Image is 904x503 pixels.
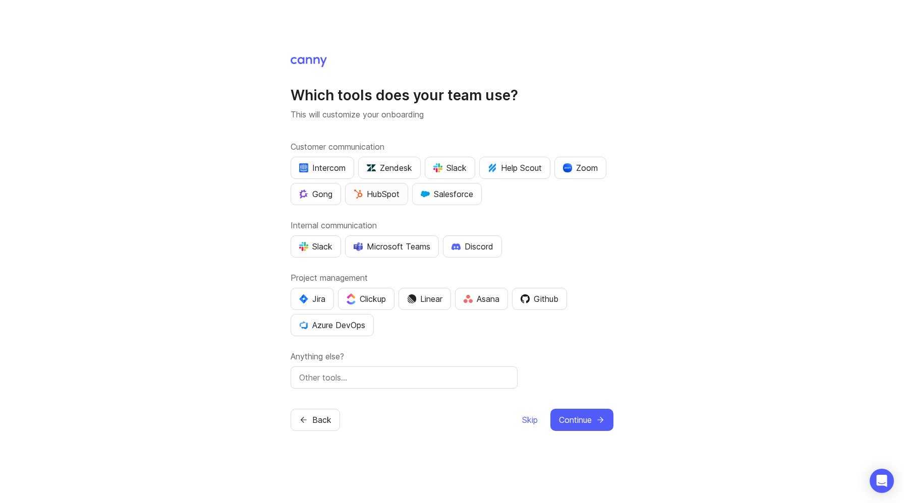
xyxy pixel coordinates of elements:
div: Github [521,293,558,305]
div: HubSpot [354,188,400,200]
p: This will customize your onboarding [291,108,613,120]
div: Discord [451,240,493,253]
button: HubSpot [345,183,408,205]
button: Zendesk [358,157,421,179]
img: YKcwp4sHBXAAAAAElFTkSuQmCC [299,321,308,330]
button: Salesforce [412,183,482,205]
div: Open Intercom Messenger [870,469,894,493]
button: Linear [399,288,451,310]
div: Microsoft Teams [354,240,430,253]
div: Asana [464,293,499,305]
img: GKxMRLiRsgdWqxrdBeWfGK5kaZ2alx1WifDSa2kSTsK6wyJURKhUuPoQRYzjholVGzT2A2owx2gHwZoyZHHCYJ8YNOAZj3DSg... [421,190,430,199]
img: D0GypeOpROL5AAAAAElFTkSuQmCC [354,242,363,250]
button: Back [291,409,340,431]
div: Intercom [299,162,346,174]
span: Continue [559,414,592,426]
div: Salesforce [421,188,473,200]
img: j83v6vj1tgY2AAAAABJRU5ErkJggg== [347,293,356,304]
img: G+3M5qq2es1si5SaumCnMN47tP1CvAZneIVX5dcx+oz+ZLhv4kfP9DwAAAABJRU5ErkJggg== [354,190,363,199]
input: Other tools… [299,371,509,384]
button: Azure DevOps [291,314,374,336]
img: xLHbn3khTPgAAAABJRU5ErkJggg== [563,163,572,172]
img: WIAAAAASUVORK5CYII= [299,242,308,251]
label: Anything else? [291,350,613,362]
div: Jira [299,293,325,305]
div: Slack [433,162,467,174]
img: UniZRqrCPz6BHUWevMzgDJ1FW4xaGg2egd7Chm8uY0Al1hkDyjqDa8Lkk0kDEdqKkBok+T4wfoD0P0o6UMciQ8AAAAASUVORK... [367,163,376,172]
div: Azure DevOps [299,319,365,331]
img: Rf5nOJ4Qh9Y9HAAAAAElFTkSuQmCC [464,295,473,303]
span: Back [312,414,331,426]
button: Microsoft Teams [345,235,439,258]
button: Help Scout [479,157,550,179]
button: Jira [291,288,334,310]
button: Discord [443,235,502,258]
img: Canny Home [291,57,327,67]
img: Dm50RERGQWO2Ei1WzHVviWZlaLVriU9uRN6E+tIr91ebaDbMKKPDpFbssSuEG21dcGXkrKsuOVPwCeFJSFAIOxgiKgL2sFHRe... [407,294,416,303]
button: Asana [455,288,508,310]
div: Clickup [347,293,386,305]
label: Customer communication [291,141,613,153]
label: Internal communication [291,219,613,231]
div: Linear [407,293,442,305]
div: Gong [299,188,332,200]
div: Help Scout [488,162,542,174]
h1: Which tools does your team use? [291,86,613,104]
img: kV1LT1TqjqNHPtRK7+FoaplE1qRq1yqhg056Z8K5Oc6xxgIuf0oNQ9LelJqbcyPisAf0C9LDpX5UIuAAAAAElFTkSuQmCC [488,163,497,172]
button: Skip [522,409,538,431]
img: eRR1duPH6fQxdnSV9IruPjCimau6md0HxlPR81SIPROHX1VjYjAN9a41AAAAAElFTkSuQmCC [299,163,308,172]
img: svg+xml;base64,PHN2ZyB4bWxucz0iaHR0cDovL3d3dy53My5vcmcvMjAwMC9zdmciIHZpZXdCb3g9IjAgMCA0MC4zNDMgND... [299,294,308,303]
button: Continue [550,409,613,431]
button: Intercom [291,157,354,179]
button: Gong [291,183,341,205]
label: Project management [291,272,613,284]
button: Github [512,288,567,310]
button: Zoom [554,157,606,179]
div: Zendesk [367,162,412,174]
span: Skip [522,414,538,426]
button: Clickup [338,288,394,310]
div: Zoom [563,162,598,174]
button: Slack [291,235,341,258]
img: qKnp5cUisfhcFQGr1t296B61Fm0WkUVwBZaiVE4uNRmEGBFetJMz8xGrgPHqF1mLDIG816Xx6Jz26AFmkmT0yuOpRCAR7zRpG... [299,190,308,199]
button: Slack [425,157,475,179]
img: WIAAAAASUVORK5CYII= [433,163,442,172]
img: +iLplPsjzba05dttzK064pds+5E5wZnCVbuGoLvBrYdmEPrXTzGo7zG60bLEREEjvOjaG9Saez5xsOEAbxBwOP6dkea84XY9O... [451,243,461,250]
div: Slack [299,240,332,253]
img: 0D3hMmx1Qy4j6AAAAAElFTkSuQmCC [521,294,530,303]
